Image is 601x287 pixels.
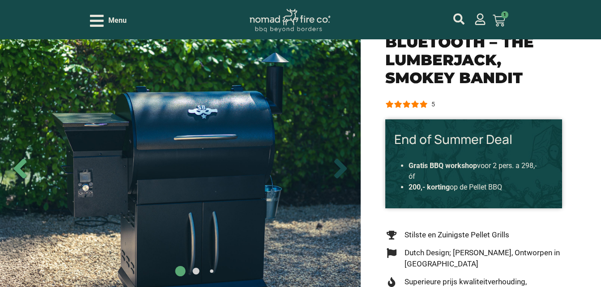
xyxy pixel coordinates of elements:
[90,13,127,29] div: Open/Close Menu
[409,160,539,182] li: voor 2 pers. a 298,- óf
[108,15,127,26] span: Menu
[325,153,356,184] span: Next slide
[250,9,330,33] img: Nomad Logo
[4,153,36,184] span: Previous slide
[192,268,199,274] span: Go to slide 2
[482,9,516,32] a: 1
[409,161,477,170] strong: Gratis BBQ workshop
[501,11,508,18] span: 1
[402,229,509,241] span: Stilste en Zuinigste Pellet Grills
[453,13,465,25] a: mijn account
[210,270,213,273] span: Go to slide 3
[175,266,185,276] span: Go to slide 1
[385,15,562,87] h1: Pellet BBQ Wifi Bluetooth – The Lumberjack, Smokey Bandit
[409,183,450,191] strong: 200,- korting
[394,132,553,147] h3: End of Summer Deal
[474,13,486,25] a: mijn account
[409,182,539,193] li: op de Pellet BBQ
[431,100,435,109] div: 5
[402,247,562,270] span: Dutch Design; [PERSON_NAME], Ontworpen in [GEOGRAPHIC_DATA]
